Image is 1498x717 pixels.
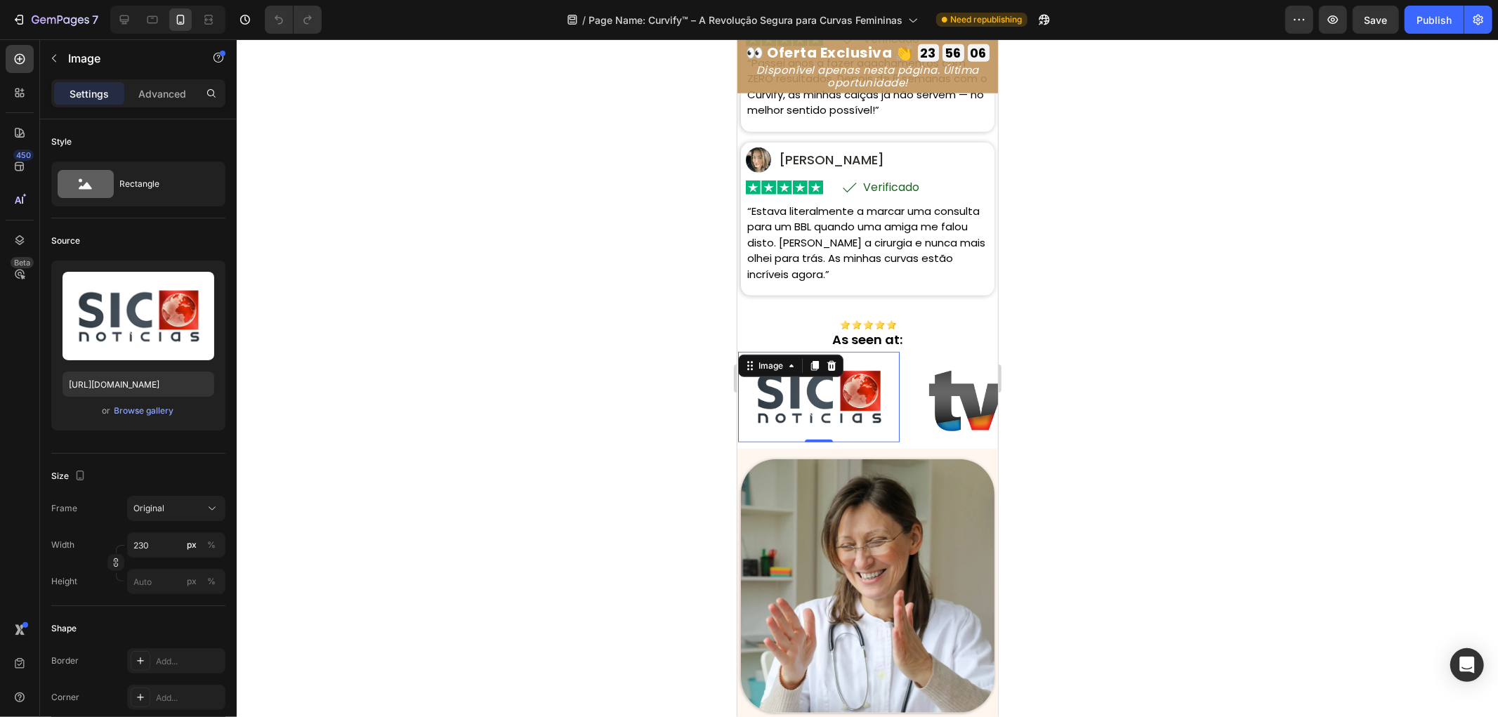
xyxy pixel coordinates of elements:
[11,257,34,268] div: Beta
[51,539,74,551] label: Width
[103,402,111,419] span: or
[183,537,200,553] button: %
[127,532,225,558] input: px%
[63,272,214,360] img: preview-image
[51,575,77,588] label: Height
[191,323,282,393] img: [object Object]
[138,86,186,101] p: Advanced
[1365,14,1388,26] span: Save
[68,50,188,67] p: Image
[203,537,220,553] button: px
[950,13,1022,26] span: Need republishing
[51,622,77,635] div: Shape
[6,6,105,34] button: 7
[127,569,225,594] input: px%
[51,502,77,515] label: Frame
[51,235,80,247] div: Source
[51,691,79,704] div: Corner
[114,404,175,418] button: Browse gallery
[114,404,174,417] div: Browse gallery
[63,371,214,397] input: https://example.com/image.jpg
[203,573,220,590] button: px
[207,575,216,588] div: %
[156,655,222,668] div: Add...
[70,86,109,101] p: Settings
[133,502,164,515] span: Original
[183,573,200,590] button: %
[187,539,197,551] div: px
[1353,6,1399,34] button: Save
[1450,648,1484,682] div: Open Intercom Messenger
[119,168,205,200] div: Rectangle
[51,654,79,667] div: Border
[92,11,98,28] p: 7
[1417,13,1452,27] div: Publish
[582,13,586,27] span: /
[51,136,72,148] div: Style
[13,150,34,161] div: 450
[187,575,197,588] div: px
[127,496,225,521] button: Original
[4,420,257,673] img: gempages_578032762192134844-2d4ec2e7-5826-432c-85d2-fc01ca7d0921.webp
[1405,6,1464,34] button: Publish
[51,467,88,486] div: Size
[156,692,222,704] div: Add...
[265,6,322,34] div: Undo/Redo
[589,13,902,27] span: Page Name: Curvify™ – A Revolução Segura para Curvas Femininas
[737,39,998,717] iframe: Design area
[207,539,216,551] div: %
